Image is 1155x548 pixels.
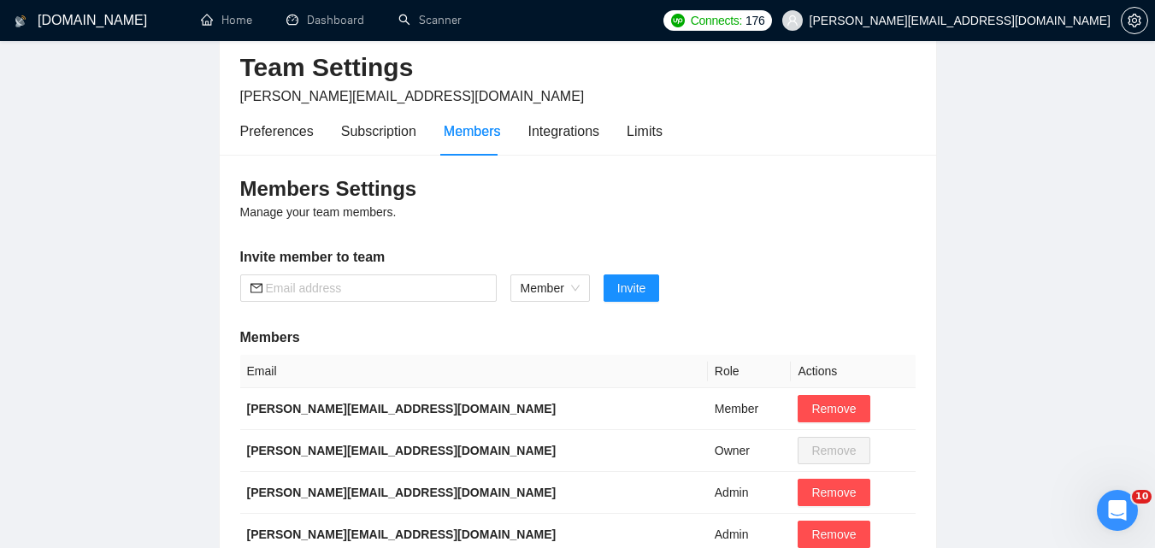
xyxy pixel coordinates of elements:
[798,479,869,506] button: Remove
[798,395,869,422] button: Remove
[1121,14,1148,27] a: setting
[671,14,685,27] img: upwork-logo.png
[286,13,364,27] a: dashboardDashboard
[247,527,557,541] b: [PERSON_NAME][EMAIL_ADDRESS][DOMAIN_NAME]
[708,388,792,430] td: Member
[240,327,916,348] h5: Members
[691,11,742,30] span: Connects:
[1132,490,1152,504] span: 10
[240,175,916,203] h3: Members Settings
[1097,490,1138,531] iframe: Intercom live chat
[247,444,557,457] b: [PERSON_NAME][EMAIL_ADDRESS][DOMAIN_NAME]
[398,13,462,27] a: searchScanner
[604,274,659,302] button: Invite
[708,355,792,388] th: Role
[247,486,557,499] b: [PERSON_NAME][EMAIL_ADDRESS][DOMAIN_NAME]
[250,282,262,294] span: mail
[708,472,792,514] td: Admin
[1121,7,1148,34] button: setting
[444,121,501,142] div: Members
[811,399,856,418] span: Remove
[745,11,764,30] span: 176
[341,121,416,142] div: Subscription
[708,430,792,472] td: Owner
[627,121,663,142] div: Limits
[811,483,856,502] span: Remove
[787,15,798,27] span: user
[521,275,580,301] span: Member
[15,8,27,35] img: logo
[1122,14,1147,27] span: setting
[798,521,869,548] button: Remove
[240,89,585,103] span: [PERSON_NAME][EMAIL_ADDRESS][DOMAIN_NAME]
[240,121,314,142] div: Preferences
[266,279,486,298] input: Email address
[791,355,915,388] th: Actions
[811,525,856,544] span: Remove
[247,402,557,415] b: [PERSON_NAME][EMAIL_ADDRESS][DOMAIN_NAME]
[201,13,252,27] a: homeHome
[528,121,600,142] div: Integrations
[617,279,645,298] span: Invite
[240,205,397,219] span: Manage your team members.
[240,247,916,268] h5: Invite member to team
[240,355,708,388] th: Email
[240,50,916,85] h2: Team Settings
